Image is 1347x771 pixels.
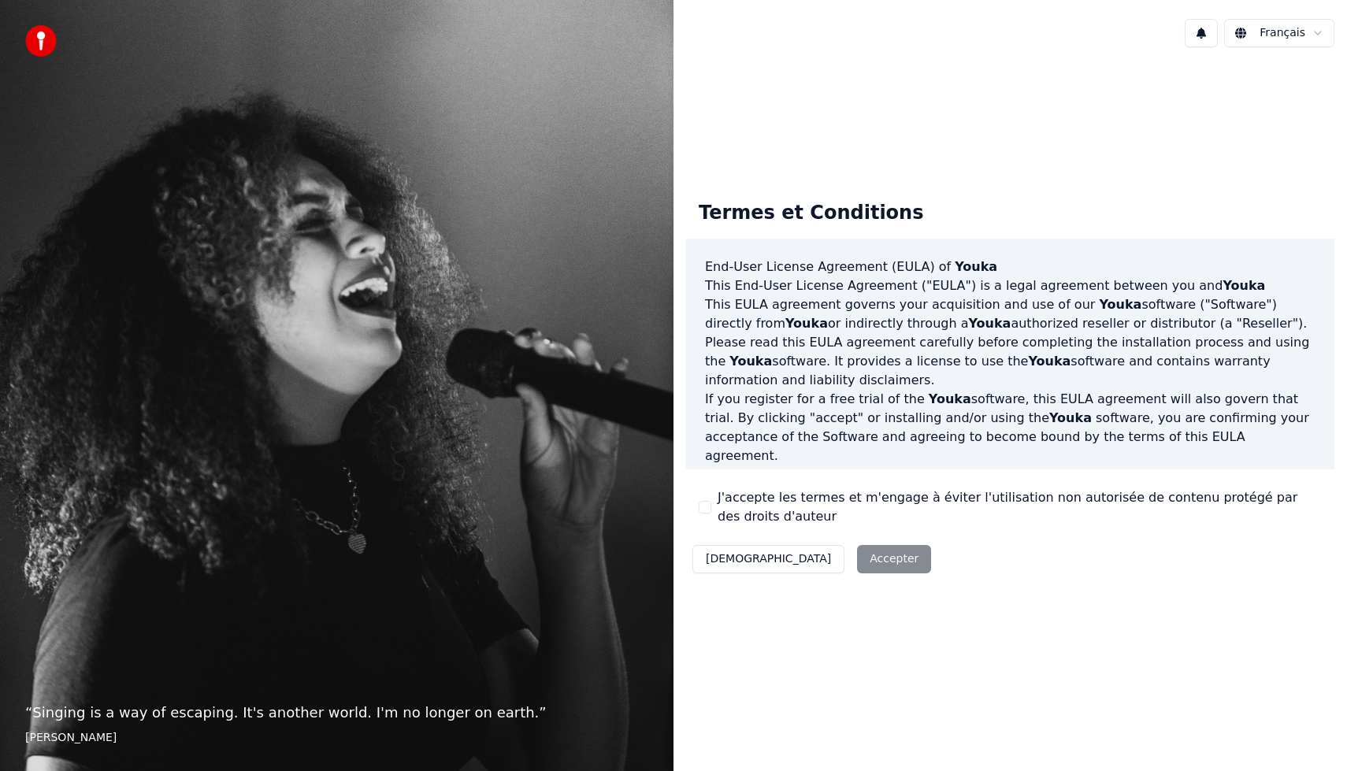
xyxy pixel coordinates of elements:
p: This EULA agreement governs your acquisition and use of our software ("Software") directly from o... [705,295,1315,333]
span: Youka [929,391,971,406]
span: Youka [955,259,997,274]
p: If you register for a free trial of the software, this EULA agreement will also govern that trial... [705,390,1315,465]
span: Youka [968,316,1011,331]
p: This End-User License Agreement ("EULA") is a legal agreement between you and [705,276,1315,295]
label: J'accepte les termes et m'engage à éviter l'utilisation non autorisée de contenu protégé par des ... [718,488,1322,526]
img: youka [25,25,57,57]
span: Youka [729,354,772,369]
span: Youka [785,316,828,331]
span: Youka [1028,354,1071,369]
h3: End-User License Agreement (EULA) of [705,258,1315,276]
p: Please read this EULA agreement carefully before completing the installation process and using th... [705,333,1315,390]
span: Youka [1223,278,1265,293]
div: Termes et Conditions [686,188,936,239]
p: If you are entering into this EULA agreement on behalf of a company or other legal entity, you re... [705,465,1315,560]
span: Youka [1049,410,1092,425]
button: [DEMOGRAPHIC_DATA] [692,545,844,573]
footer: [PERSON_NAME] [25,730,648,746]
span: Youka [1099,297,1141,312]
p: “ Singing is a way of escaping. It's another world. I'm no longer on earth. ” [25,702,648,724]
